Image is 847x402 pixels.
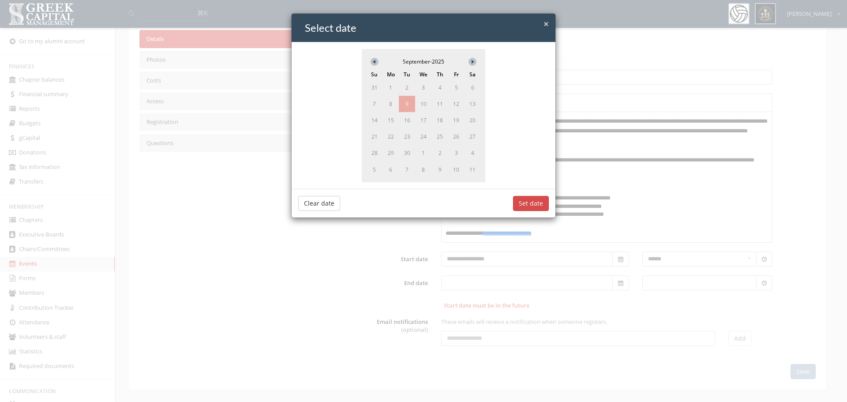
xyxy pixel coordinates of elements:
[366,96,382,112] span: 7
[430,58,432,65] span: -
[399,71,415,79] span: Tu
[399,112,415,128] span: 16
[465,162,481,178] span: 11
[432,96,448,112] span: 11
[432,162,448,178] span: 9
[366,71,382,79] span: Su
[382,128,399,145] span: 22
[415,112,431,128] span: 17
[298,196,340,211] button: Clear date
[432,58,444,65] span: 2025
[448,128,465,145] span: 26
[465,112,481,128] span: 20
[415,71,431,79] span: We
[399,79,415,96] span: 2
[305,20,549,35] h4: Select date
[465,96,481,112] span: 13
[415,128,431,145] span: 24
[543,18,549,30] span: ×
[448,112,465,128] span: 19
[399,128,415,145] span: 23
[432,128,448,145] span: 25
[465,128,481,145] span: 27
[382,162,399,178] span: 6
[399,145,415,161] span: 30
[415,79,431,96] span: 3
[382,96,399,112] span: 8
[366,112,382,128] span: 14
[415,96,431,112] span: 10
[465,71,481,79] span: Sa
[432,145,448,161] span: 2
[513,196,549,211] button: Set date
[366,145,382,161] span: 28
[399,162,415,178] span: 7
[432,71,448,79] span: Th
[432,79,448,96] span: 4
[415,162,431,178] span: 8
[432,112,448,128] span: 18
[448,79,465,96] span: 5
[382,112,399,128] span: 15
[366,79,382,96] span: 31
[415,145,431,161] span: 1
[366,128,382,145] span: 21
[403,58,430,65] span: September
[465,79,481,96] span: 6
[448,71,465,79] span: Fr
[399,96,415,112] span: 9
[465,145,481,161] span: 4
[448,96,465,112] span: 12
[448,162,465,178] span: 10
[448,145,465,161] span: 3
[382,145,399,161] span: 29
[382,79,399,96] span: 1
[382,71,399,79] span: Mo
[366,162,382,178] span: 5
